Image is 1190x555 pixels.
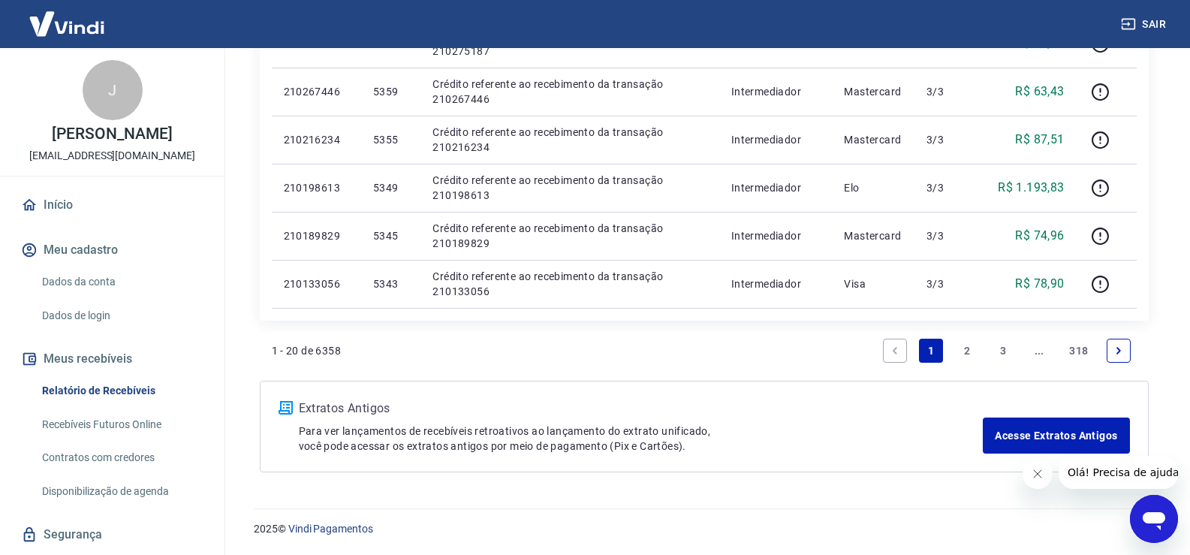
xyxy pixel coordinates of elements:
p: R$ 74,96 [1015,227,1064,245]
a: Relatório de Recebíveis [36,376,206,406]
a: Previous page [883,339,907,363]
p: Crédito referente ao recebimento da transação 210267446 [432,77,706,107]
a: Page 2 [955,339,979,363]
p: R$ 63,43 [1015,83,1064,101]
button: Sair [1118,11,1172,38]
p: Mastercard [844,84,902,99]
a: Dados da conta [36,267,206,297]
a: Início [18,189,206,222]
p: 2025 © [254,521,1154,537]
p: 210189829 [284,228,349,243]
a: Jump forward [1027,339,1051,363]
a: Contratos com credores [36,442,206,473]
p: Intermediador [731,180,821,195]
a: Page 3 [991,339,1015,363]
p: 5345 [373,228,408,243]
p: [EMAIL_ADDRESS][DOMAIN_NAME] [29,148,195,164]
button: Meu cadastro [18,234,206,267]
a: Recebíveis Futuros Online [36,409,206,440]
a: Segurança [18,518,206,551]
ul: Pagination [877,333,1136,369]
p: Intermediador [731,276,821,291]
iframe: Mensagem da empresa [1059,456,1178,489]
a: Acesse Extratos Antigos [983,418,1129,454]
button: Meus recebíveis [18,342,206,376]
p: 210198613 [284,180,349,195]
p: Intermediador [731,228,821,243]
p: 210133056 [284,276,349,291]
img: ícone [279,401,293,415]
p: 1 - 20 de 6358 [272,343,342,358]
p: 5343 [373,276,408,291]
p: Visa [844,276,902,291]
p: 3/3 [926,276,971,291]
p: Crédito referente ao recebimento da transação 210216234 [432,125,706,155]
p: [PERSON_NAME] [52,126,172,142]
p: Elo [844,180,902,195]
a: Disponibilização de agenda [36,476,206,507]
p: 210216234 [284,132,349,147]
p: 5349 [373,180,408,195]
p: 3/3 [926,132,971,147]
a: Next page [1107,339,1131,363]
p: Crédito referente ao recebimento da transação 210133056 [432,269,706,299]
div: J [83,60,143,120]
iframe: Botão para abrir a janela de mensagens [1130,495,1178,543]
p: R$ 1.193,83 [998,179,1064,197]
a: Dados de login [36,300,206,331]
p: 3/3 [926,180,971,195]
p: Crédito referente ao recebimento da transação 210198613 [432,173,706,203]
a: Vindi Pagamentos [288,523,373,535]
p: 3/3 [926,228,971,243]
span: Olá! Precisa de ajuda? [9,11,126,23]
p: Intermediador [731,132,821,147]
p: R$ 87,51 [1015,131,1064,149]
a: Page 318 [1063,339,1094,363]
p: 210267446 [284,84,349,99]
p: Extratos Antigos [299,400,984,418]
p: Intermediador [731,84,821,99]
p: 5355 [373,132,408,147]
p: Para ver lançamentos de recebíveis retroativos ao lançamento do extrato unificado, você pode aces... [299,424,984,454]
p: Crédito referente ao recebimento da transação 210189829 [432,221,706,251]
p: Mastercard [844,132,902,147]
img: Vindi [18,1,116,47]
a: Page 1 is your current page [919,339,943,363]
p: R$ 78,90 [1015,275,1064,293]
p: 5359 [373,84,408,99]
p: Mastercard [844,228,902,243]
iframe: Fechar mensagem [1023,459,1053,489]
p: 3/3 [926,84,971,99]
